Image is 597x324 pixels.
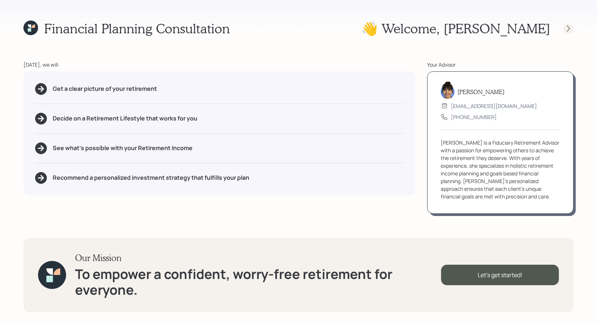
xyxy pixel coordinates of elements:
[361,21,550,36] h1: 👋 Welcome , [PERSON_NAME]
[441,139,560,200] div: [PERSON_NAME] is a Fiduciary Retirement Advisor with a passion for empowering others to achieve t...
[75,266,441,298] h1: To empower a confident, worry-free retirement for everyone.
[53,174,249,181] h5: Recommend a personalized investment strategy that fulfills your plan
[441,265,559,285] div: Let's get started!
[451,102,537,110] div: [EMAIL_ADDRESS][DOMAIN_NAME]
[53,145,193,152] h5: See what's possible with your Retirement Income
[23,61,415,68] div: [DATE], we will:
[451,113,497,121] div: [PHONE_NUMBER]
[458,88,504,95] h5: [PERSON_NAME]
[75,253,441,263] h3: Our Mission
[53,85,157,92] h5: Get a clear picture of your retirement
[427,61,574,68] div: Your Advisor
[44,21,230,36] h1: Financial Planning Consultation
[441,81,455,99] img: treva-nostdahl-headshot.png
[53,115,197,122] h5: Decide on a Retirement Lifestyle that works for you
